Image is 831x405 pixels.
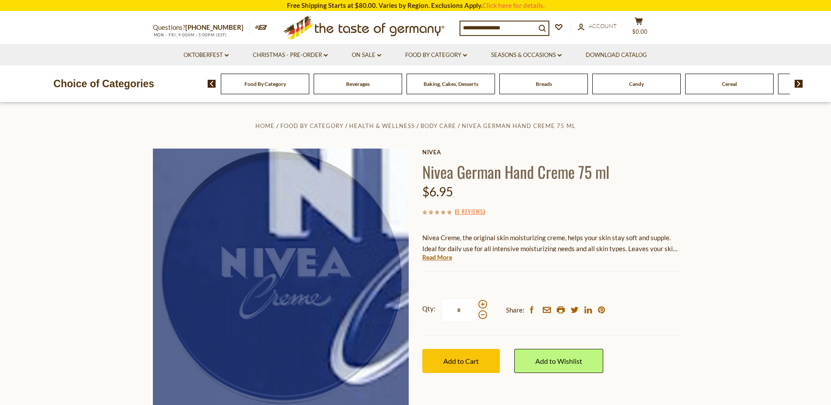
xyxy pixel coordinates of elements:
a: Baking, Cakes, Desserts [424,81,478,87]
a: Oktoberfest [184,50,229,60]
p: Questions? [153,22,250,33]
a: Candy [629,81,644,87]
a: Add to Wishlist [514,349,603,373]
a: Download Catalog [586,50,647,60]
a: Account [578,21,617,31]
h1: Nivea German Hand Creme 75 ml [422,162,679,181]
span: MON - FRI, 9:00AM - 5:00PM (EST) [153,32,227,37]
span: Share: [506,305,524,316]
a: Breads [536,81,552,87]
a: Body Care [421,122,456,129]
span: $0.00 [632,28,647,35]
span: Account [589,22,617,29]
a: Food By Category [405,50,467,60]
a: Beverages [346,81,370,87]
a: Food By Category [280,122,343,129]
button: Add to Cart [422,349,500,373]
a: Food By Category [244,81,286,87]
img: Nivea German Hand Creme 75 ml [153,149,409,405]
span: Nivea Creme, the original skin moisturizing creme, helps your skin stay soft and supple. Ideal fo... [422,234,678,263]
strong: Qty: [422,303,435,314]
span: ( ) [455,207,485,216]
input: Qty: [441,298,477,322]
a: Health & Wellness [349,122,415,129]
a: 0 Reviews [456,207,483,217]
a: Cereal [722,81,737,87]
span: Add to Cart [443,357,479,365]
button: $0.00 [626,17,652,39]
a: Seasons & Occasions [491,50,562,60]
a: Read More [422,253,452,262]
a: Click here for details. [482,1,545,9]
a: On Sale [352,50,381,60]
a: Nivea [422,149,679,156]
img: next arrow [795,80,803,88]
img: previous arrow [208,80,216,88]
a: Nivea German Hand Creme 75 ml [462,122,576,129]
a: Christmas - PRE-ORDER [253,50,328,60]
span: $6.95 [422,184,453,199]
a: Home [255,122,275,129]
a: [PHONE_NUMBER] [185,23,244,31]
